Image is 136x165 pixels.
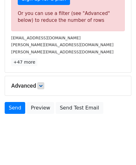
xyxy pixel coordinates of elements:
[11,50,114,54] small: [PERSON_NAME][EMAIL_ADDRESS][DOMAIN_NAME]
[11,42,114,47] small: [PERSON_NAME][EMAIL_ADDRESS][DOMAIN_NAME]
[11,36,81,40] small: [EMAIL_ADDRESS][DOMAIN_NAME]
[11,82,125,89] h5: Advanced
[18,10,118,24] div: Or you can use a filter (see "Advanced" below) to reduce the number of rows
[105,135,136,165] iframe: Chat Widget
[5,102,25,114] a: Send
[56,102,103,114] a: Send Test Email
[27,102,54,114] a: Preview
[11,58,37,66] a: +47 more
